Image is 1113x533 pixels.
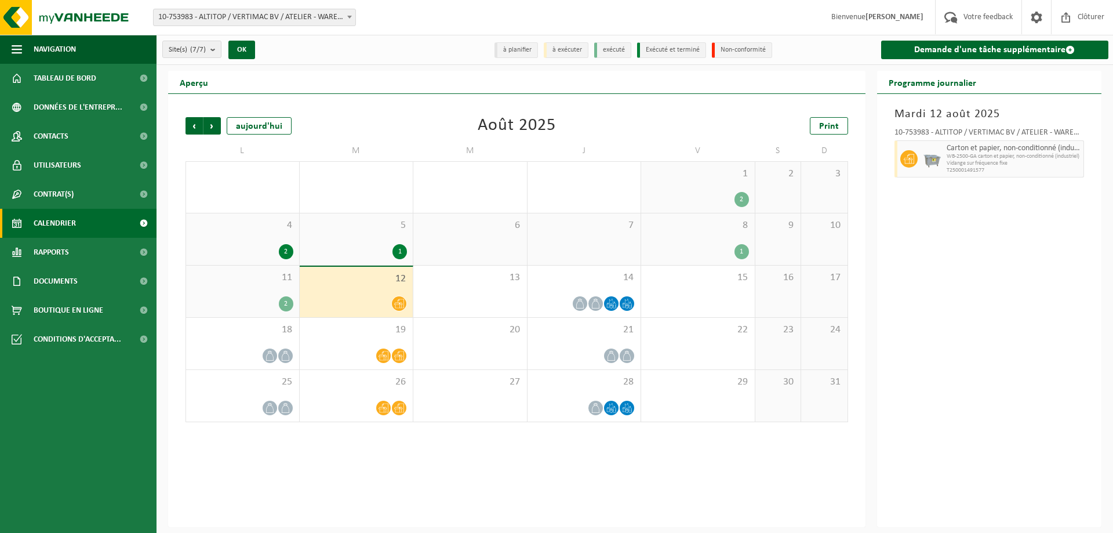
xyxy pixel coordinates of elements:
span: Rapports [34,238,69,267]
span: 12 [305,273,408,285]
td: V [641,140,755,161]
strong: [PERSON_NAME] [865,13,923,21]
span: 25 [192,376,293,389]
button: Site(s)(7/7) [162,41,221,58]
td: M [300,140,414,161]
span: Contacts [34,122,68,151]
div: 2 [279,296,293,311]
span: 30 [761,376,795,389]
span: 19 [305,324,408,336]
a: Demande d'une tâche supplémentaire [881,41,1109,59]
span: Boutique en ligne [34,296,103,325]
span: 17 [807,271,841,284]
td: M [413,140,528,161]
div: aujourd'hui [227,117,292,135]
li: à exécuter [544,42,588,58]
span: 5 [305,219,408,232]
count: (7/7) [190,46,206,53]
span: 18 [192,324,293,336]
img: WB-2500-GAL-GY-01 [923,150,941,168]
td: J [528,140,642,161]
span: Print [819,122,839,131]
span: Utilisateurs [34,151,81,180]
div: 1 [734,244,749,259]
span: Navigation [34,35,76,64]
li: exécuté [594,42,631,58]
span: 3 [807,168,841,180]
li: Non-conformité [712,42,772,58]
h3: Mardi 12 août 2025 [894,106,1085,123]
span: Précédent [185,117,203,135]
div: 10-753983 - ALTITOP / VERTIMAC BV / ATELIER - WAREGEM [894,129,1085,140]
td: S [755,140,802,161]
span: 31 [807,376,841,389]
span: 4 [192,219,293,232]
span: 23 [761,324,795,336]
li: Exécuté et terminé [637,42,706,58]
span: 8 [647,219,749,232]
div: 2 [279,244,293,259]
div: Août 2025 [478,117,556,135]
span: 11 [192,271,293,284]
span: 1 [647,168,749,180]
span: 27 [419,376,521,389]
span: Contrat(s) [34,180,74,209]
span: 10-753983 - ALTITOP / VERTIMAC BV / ATELIER - WAREGEM [153,9,356,26]
span: 14 [533,271,635,284]
h2: Aperçu [168,71,220,93]
span: 24 [807,324,841,336]
span: Documents [34,267,78,296]
span: Tableau de bord [34,64,96,93]
span: WB-2500-GA carton et papier, non-conditionné (industriel) [947,153,1081,160]
span: Vidange sur fréquence fixe [947,160,1081,167]
td: L [185,140,300,161]
span: Site(s) [169,41,206,59]
span: 22 [647,324,749,336]
span: 10-753983 - ALTITOP / VERTIMAC BV / ATELIER - WAREGEM [154,9,355,26]
h2: Programme journalier [877,71,988,93]
span: Calendrier [34,209,76,238]
span: 13 [419,271,521,284]
span: T250001491577 [947,167,1081,174]
span: 29 [647,376,749,389]
span: 9 [761,219,795,232]
span: 6 [419,219,521,232]
button: OK [228,41,255,59]
span: Suivant [203,117,221,135]
a: Print [810,117,848,135]
span: 21 [533,324,635,336]
span: 15 [647,271,749,284]
span: Carton et papier, non-conditionné (industriel) [947,144,1081,153]
span: Conditions d'accepta... [34,325,121,354]
span: 16 [761,271,795,284]
li: à planifier [494,42,538,58]
span: 28 [533,376,635,389]
div: 1 [392,244,407,259]
span: 10 [807,219,841,232]
td: D [801,140,848,161]
span: 26 [305,376,408,389]
div: 2 [734,192,749,207]
span: Données de l'entrepr... [34,93,122,122]
span: 2 [761,168,795,180]
span: 20 [419,324,521,336]
span: 7 [533,219,635,232]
